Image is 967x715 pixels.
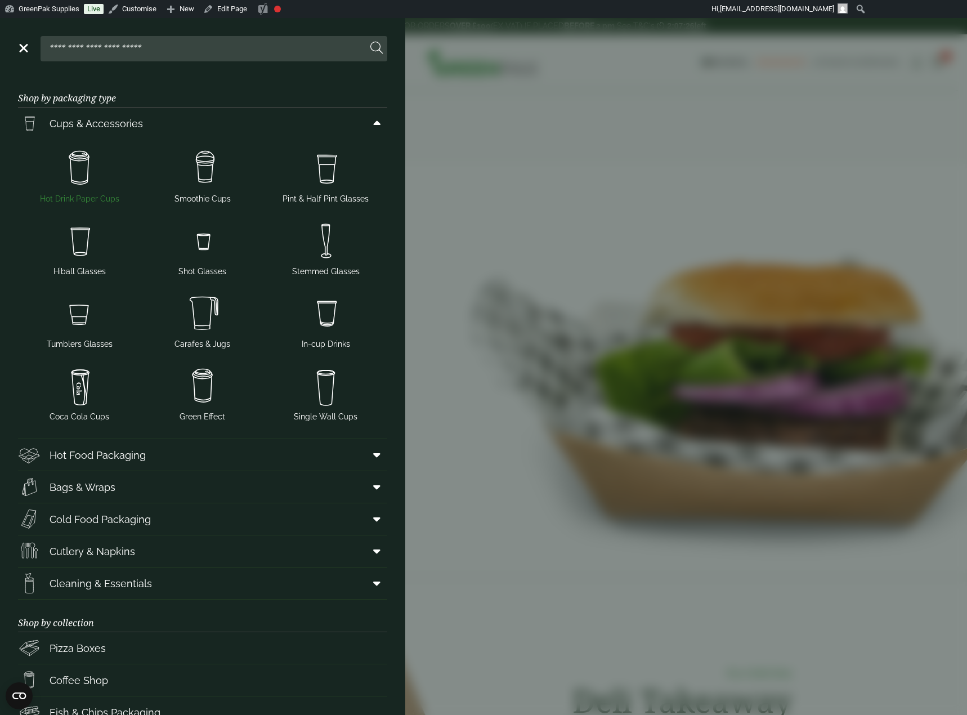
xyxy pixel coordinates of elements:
a: Shot Glasses [146,216,260,280]
span: Pint & Half Pint Glasses [283,193,369,205]
img: HotDrink_paperCup.svg [23,146,137,191]
img: Stemmed_glass.svg [268,218,383,263]
a: Live [84,4,104,14]
img: PintNhalf_cup.svg [18,112,41,135]
span: Hot Drink Paper Cups [40,193,119,205]
img: Shot_glass.svg [146,218,260,263]
img: plain-soda-cup.svg [268,364,383,409]
img: Tumbler_glass.svg [23,291,137,336]
img: Incup_drinks.svg [268,291,383,336]
span: Stemmed Glasses [292,266,360,278]
a: Green Effect [146,361,260,425]
span: Hiball Glasses [53,266,106,278]
a: Hot Drink Paper Cups [23,144,137,207]
h3: Shop by collection [18,600,387,632]
img: Paper_carriers.svg [18,476,41,498]
a: Cleaning & Essentials [18,567,387,599]
span: Smoothie Cups [174,193,231,205]
span: Hot Food Packaging [50,448,146,463]
a: Hot Food Packaging [18,439,387,471]
a: Carafes & Jugs [146,289,260,352]
img: Cutlery.svg [18,540,41,562]
img: PintNhalf_cup.svg [268,146,383,191]
span: Coffee Shop [50,673,108,688]
span: In-cup Drinks [302,338,350,350]
a: Cutlery & Napkins [18,535,387,567]
div: Focus keyphrase not set [274,6,281,12]
span: Cutlery & Napkins [50,544,135,559]
a: Pizza Boxes [18,632,387,664]
img: HotDrink_paperCup.svg [146,364,260,409]
a: Pint & Half Pint Glasses [268,144,383,207]
span: Single Wall Cups [294,411,357,423]
a: Cups & Accessories [18,108,387,139]
a: Cold Food Packaging [18,503,387,535]
img: Deli_box.svg [18,444,41,466]
img: Pizza_boxes.svg [18,637,41,659]
a: Hiball Glasses [23,216,137,280]
span: Carafes & Jugs [174,338,230,350]
a: Smoothie Cups [146,144,260,207]
a: Tumblers Glasses [23,289,137,352]
img: JugsNcaraffes.svg [146,291,260,336]
a: Coffee Shop [18,664,387,696]
a: Single Wall Cups [268,361,383,425]
span: Coca Cola Cups [50,411,109,423]
span: Tumblers Glasses [47,338,113,350]
img: Hiball.svg [23,218,137,263]
span: [EMAIL_ADDRESS][DOMAIN_NAME] [720,5,834,13]
img: Smoothie_cups.svg [146,146,260,191]
span: Pizza Boxes [50,641,106,656]
span: Cold Food Packaging [50,512,151,527]
span: Cups & Accessories [50,116,143,131]
img: Sandwich_box.svg [18,508,41,530]
a: Stemmed Glasses [268,216,383,280]
button: Open CMP widget [6,682,33,709]
img: cola.svg [23,364,137,409]
img: HotDrink_paperCup.svg [18,669,41,691]
img: open-wipe.svg [18,572,41,595]
a: In-cup Drinks [268,289,383,352]
a: Coca Cola Cups [23,361,137,425]
span: Shot Glasses [178,266,226,278]
span: Bags & Wraps [50,480,115,495]
h3: Shop by packaging type [18,75,387,108]
a: Bags & Wraps [18,471,387,503]
span: Cleaning & Essentials [50,576,152,591]
span: Green Effect [180,411,225,423]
